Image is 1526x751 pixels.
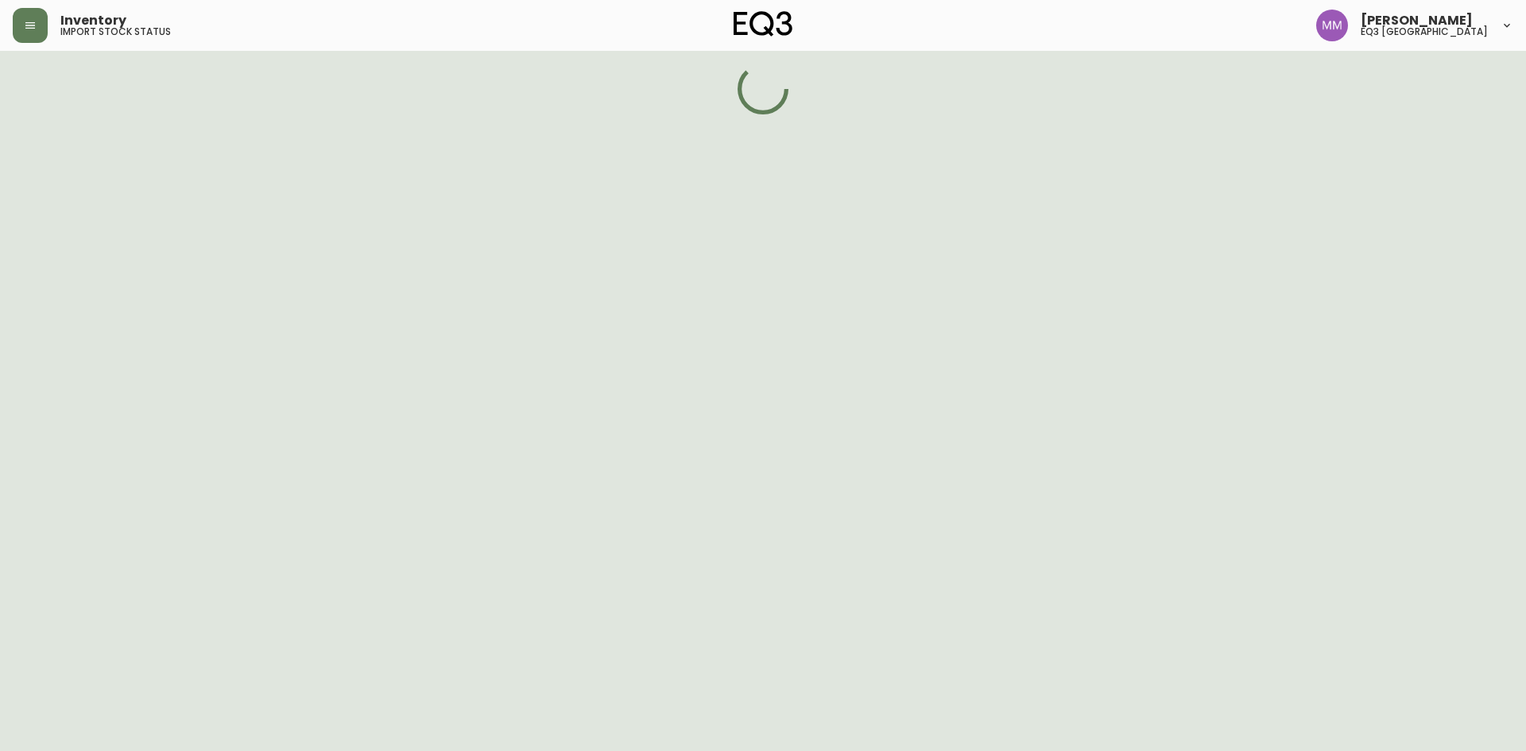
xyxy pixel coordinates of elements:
span: Inventory [60,14,126,27]
img: b124d21e3c5b19e4a2f2a57376a9c201 [1316,10,1348,41]
img: logo [734,11,792,37]
h5: eq3 [GEOGRAPHIC_DATA] [1361,27,1488,37]
span: [PERSON_NAME] [1361,14,1473,27]
h5: import stock status [60,27,171,37]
